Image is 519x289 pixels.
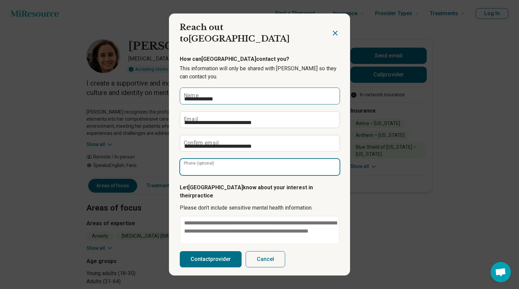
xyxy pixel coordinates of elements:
[184,93,199,98] label: Name
[180,65,339,81] p: This information will only be shared with [PERSON_NAME] so they can contact you.
[180,22,290,44] span: Reach out to [GEOGRAPHIC_DATA]
[184,117,198,122] label: Email
[180,55,339,63] p: How can [GEOGRAPHIC_DATA] contact you?
[180,184,339,200] p: Let [GEOGRAPHIC_DATA] know about your interest in their practice
[184,140,219,146] label: Confirm email
[331,29,339,37] button: Close dialog
[180,251,242,267] button: Contactprovider
[184,161,214,165] label: Phone (optional)
[180,204,339,212] p: Please don’t include sensitive mental health information.
[246,251,285,267] button: Cancel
